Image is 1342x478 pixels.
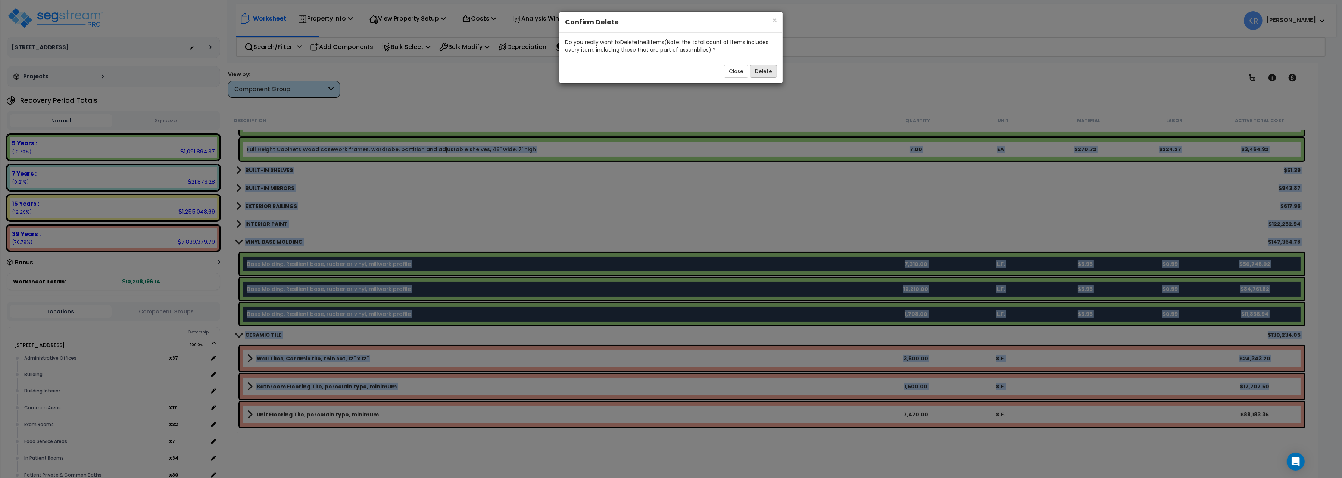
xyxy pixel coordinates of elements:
[750,65,777,78] button: Delete
[565,38,777,53] div: Do you really want to Delete the 3 item s (Note: the total count of Items includes every item, in...
[1287,453,1305,471] div: Open Intercom Messenger
[724,65,748,78] button: Close
[565,17,619,27] b: Confirm Delete
[772,15,777,26] span: ×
